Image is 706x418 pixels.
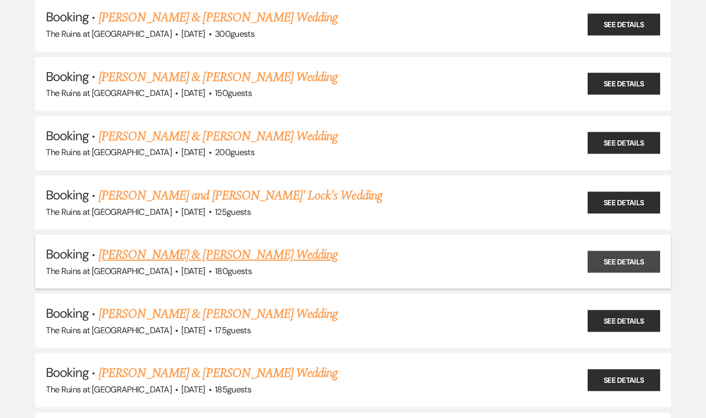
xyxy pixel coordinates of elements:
[215,87,252,99] span: 150 guests
[46,87,172,99] span: The Ruins at [GEOGRAPHIC_DATA]
[99,304,338,324] a: [PERSON_NAME] & [PERSON_NAME] Wedding
[46,305,89,321] span: Booking
[99,364,338,383] a: [PERSON_NAME] & [PERSON_NAME] Wedding
[46,28,172,39] span: The Ruins at [GEOGRAPHIC_DATA]
[181,384,205,395] span: [DATE]
[588,73,660,95] a: See Details
[588,13,660,35] a: See Details
[588,251,660,272] a: See Details
[181,28,205,39] span: [DATE]
[46,147,172,158] span: The Ruins at [GEOGRAPHIC_DATA]
[181,325,205,336] span: [DATE]
[46,266,172,277] span: The Ruins at [GEOGRAPHIC_DATA]
[588,310,660,332] a: See Details
[46,325,172,336] span: The Ruins at [GEOGRAPHIC_DATA]
[181,147,205,158] span: [DATE]
[588,132,660,154] a: See Details
[46,206,172,218] span: The Ruins at [GEOGRAPHIC_DATA]
[181,266,205,277] span: [DATE]
[215,147,254,158] span: 200 guests
[215,266,252,277] span: 180 guests
[99,186,382,205] a: [PERSON_NAME] and [PERSON_NAME]' Lock's Wedding
[99,68,338,87] a: [PERSON_NAME] & [PERSON_NAME] Wedding
[46,68,89,85] span: Booking
[46,364,89,381] span: Booking
[215,325,251,336] span: 175 guests
[181,87,205,99] span: [DATE]
[588,191,660,213] a: See Details
[46,127,89,144] span: Booking
[588,369,660,391] a: See Details
[215,28,254,39] span: 300 guests
[46,384,172,395] span: The Ruins at [GEOGRAPHIC_DATA]
[99,8,338,27] a: [PERSON_NAME] & [PERSON_NAME] Wedding
[46,9,89,25] span: Booking
[99,245,338,264] a: [PERSON_NAME] & [PERSON_NAME] Wedding
[46,246,89,262] span: Booking
[215,206,251,218] span: 125 guests
[99,127,338,146] a: [PERSON_NAME] & [PERSON_NAME] Wedding
[181,206,205,218] span: [DATE]
[215,384,251,395] span: 185 guests
[46,187,89,203] span: Booking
